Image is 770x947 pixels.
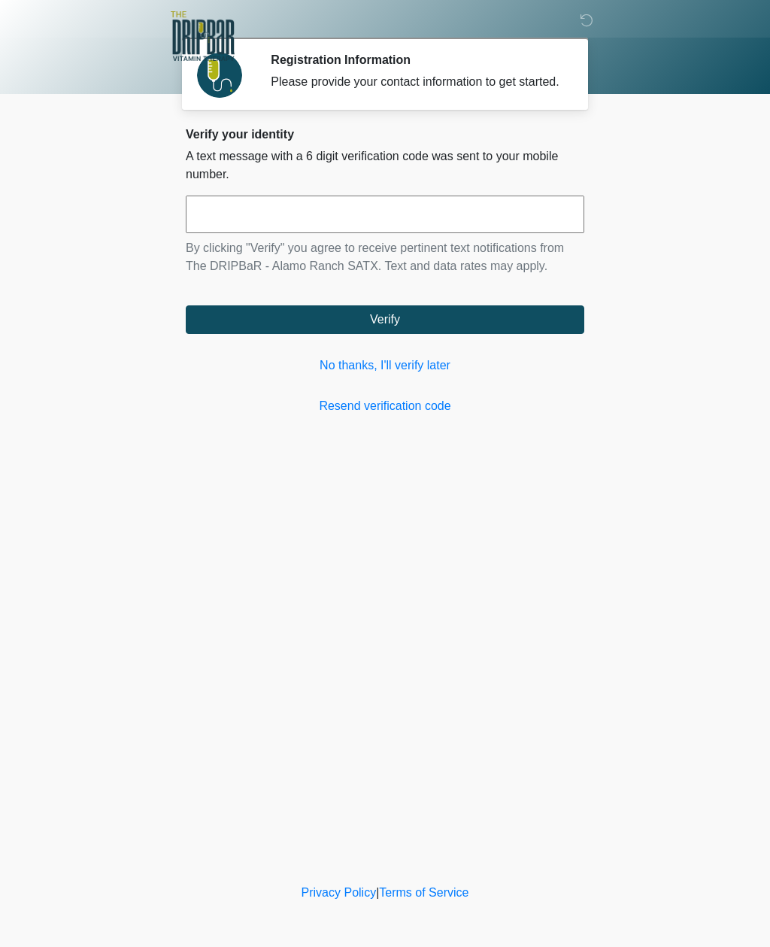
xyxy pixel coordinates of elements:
[271,73,562,91] div: Please provide your contact information to get started.
[171,11,235,61] img: The DRIPBaR - Alamo Ranch SATX Logo
[302,886,377,899] a: Privacy Policy
[379,886,468,899] a: Terms of Service
[186,357,584,375] a: No thanks, I'll verify later
[186,147,584,184] p: A text message with a 6 digit verification code was sent to your mobile number.
[186,305,584,334] button: Verify
[186,239,584,275] p: By clicking "Verify" you agree to receive pertinent text notifications from The DRIPBaR - Alamo R...
[376,886,379,899] a: |
[186,127,584,141] h2: Verify your identity
[197,53,242,98] img: Agent Avatar
[186,397,584,415] a: Resend verification code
